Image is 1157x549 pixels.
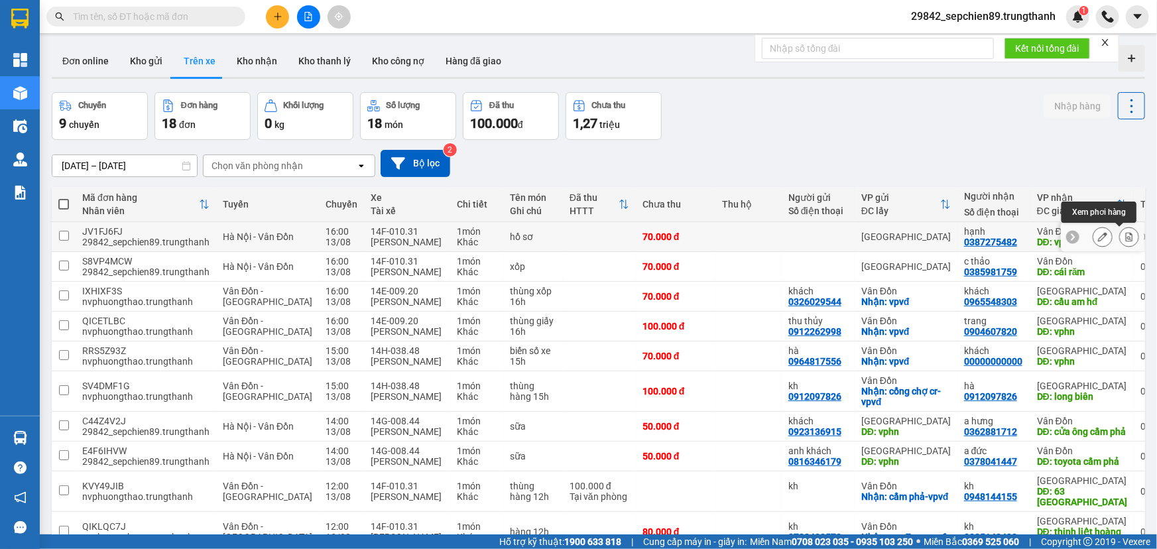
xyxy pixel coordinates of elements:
[510,345,556,367] div: biển số xe 15h
[643,534,747,549] span: Cung cấp máy in - giấy in:
[371,456,444,467] div: [PERSON_NAME]
[326,256,357,267] div: 16:00
[457,446,497,456] div: 1 món
[13,119,27,133] img: warehouse-icon
[457,199,497,210] div: Chi tiết
[750,534,913,549] span: Miền Nam
[1015,41,1079,56] span: Kết nối tổng đài
[1037,516,1127,526] div: [GEOGRAPHIC_DATA]
[1037,286,1127,296] div: [GEOGRAPHIC_DATA]
[463,92,559,140] button: Đã thu100.000đ
[14,461,27,474] span: question-circle
[457,256,497,267] div: 1 món
[82,356,210,367] div: nvphuongthao.trungthanh
[457,481,497,491] div: 1 món
[964,521,1024,532] div: kh
[642,451,709,461] div: 50.000 đ
[1037,345,1127,356] div: [GEOGRAPHIC_DATA]
[861,386,951,407] div: Nhận: cổng chợ cr-vpvđ
[510,481,556,502] div: thùng hàng 12h
[13,152,27,166] img: warehouse-icon
[82,326,210,337] div: nvphuongthao.trungthanh
[861,532,951,542] div: Nhận: cọc 7 cp-vpvđ
[1037,446,1127,456] div: Vân Đồn
[642,386,709,396] div: 100.000 đ
[788,296,841,307] div: 0326029544
[924,534,1019,549] span: Miền Bắc
[489,101,514,110] div: Đã thu
[861,426,951,437] div: DĐ: vphn
[964,426,1017,437] div: 0362881712
[1132,11,1144,23] span: caret-down
[861,416,951,426] div: [GEOGRAPHIC_DATA]
[788,426,841,437] div: 0923136915
[82,381,210,391] div: SV4DMF1G
[361,45,435,77] button: Kho công nợ
[457,237,497,247] div: Khác
[788,286,848,296] div: khách
[566,92,662,140] button: Chưa thu1,27 triệu
[326,226,357,237] div: 16:00
[457,226,497,237] div: 1 món
[964,532,1017,542] div: 0335142493
[360,92,456,140] button: Số lượng18món
[371,286,444,296] div: 14E-009.20
[1037,486,1127,507] div: DĐ: 63 phú đô
[1093,227,1113,247] div: Sửa đơn hàng
[457,491,497,502] div: Khác
[82,267,210,277] div: 29842_sepchien89.trungthanh
[964,286,1024,296] div: khách
[76,187,216,222] th: Toggle SortBy
[326,381,357,391] div: 15:00
[861,491,951,502] div: Nhận: cẩm phả-vpvđ
[223,345,312,367] span: Vân Đồn - [GEOGRAPHIC_DATA]
[82,345,210,356] div: RRS5Z93Z
[52,45,119,77] button: Đơn online
[631,534,633,549] span: |
[1062,202,1136,223] div: Xem phơi hàng
[592,101,626,110] div: Chưa thu
[861,296,951,307] div: Nhận: vpvđ
[223,286,312,307] span: Vân Đồn - [GEOGRAPHIC_DATA]
[964,256,1024,267] div: c thảo
[964,391,1017,402] div: 0912097826
[273,12,282,21] span: plus
[518,119,523,130] span: đ
[173,45,226,77] button: Trên xe
[371,391,444,402] div: [PERSON_NAME]
[1030,187,1134,222] th: Toggle SortBy
[573,115,597,131] span: 1,27
[284,101,324,110] div: Khối lượng
[13,86,27,100] img: warehouse-icon
[861,446,951,456] div: [GEOGRAPHIC_DATA]
[14,491,27,504] span: notification
[1037,381,1127,391] div: [GEOGRAPHIC_DATA]
[964,381,1024,391] div: hà
[326,391,357,402] div: 13/08
[788,456,841,467] div: 0816346179
[642,261,709,272] div: 70.000 đ
[82,391,210,402] div: nvphuongthao.trungthanh
[274,119,284,130] span: kg
[510,381,556,402] div: thùng hàng 15h
[510,421,556,432] div: sữa
[510,316,556,337] div: thùng giấy 16h
[326,521,357,532] div: 12:00
[119,45,173,77] button: Kho gửi
[788,316,848,326] div: thu thủy
[570,206,619,216] div: HTTT
[1083,537,1093,546] span: copyright
[788,532,841,542] div: 0782433572
[1037,426,1127,437] div: DĐ: cửa ông cẩm phả
[223,231,294,242] span: Hà Nội - Vân Đồn
[297,5,320,29] button: file-add
[964,491,1017,502] div: 0948144155
[226,45,288,77] button: Kho nhận
[223,316,312,337] span: Vân Đồn - [GEOGRAPHIC_DATA]
[1037,391,1127,402] div: DĐ: long biên
[861,521,951,532] div: Vân Đồn
[371,267,444,277] div: [PERSON_NAME]
[371,296,444,307] div: [PERSON_NAME]
[788,521,848,532] div: kh
[82,491,210,502] div: nvphuongthao.trungthanh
